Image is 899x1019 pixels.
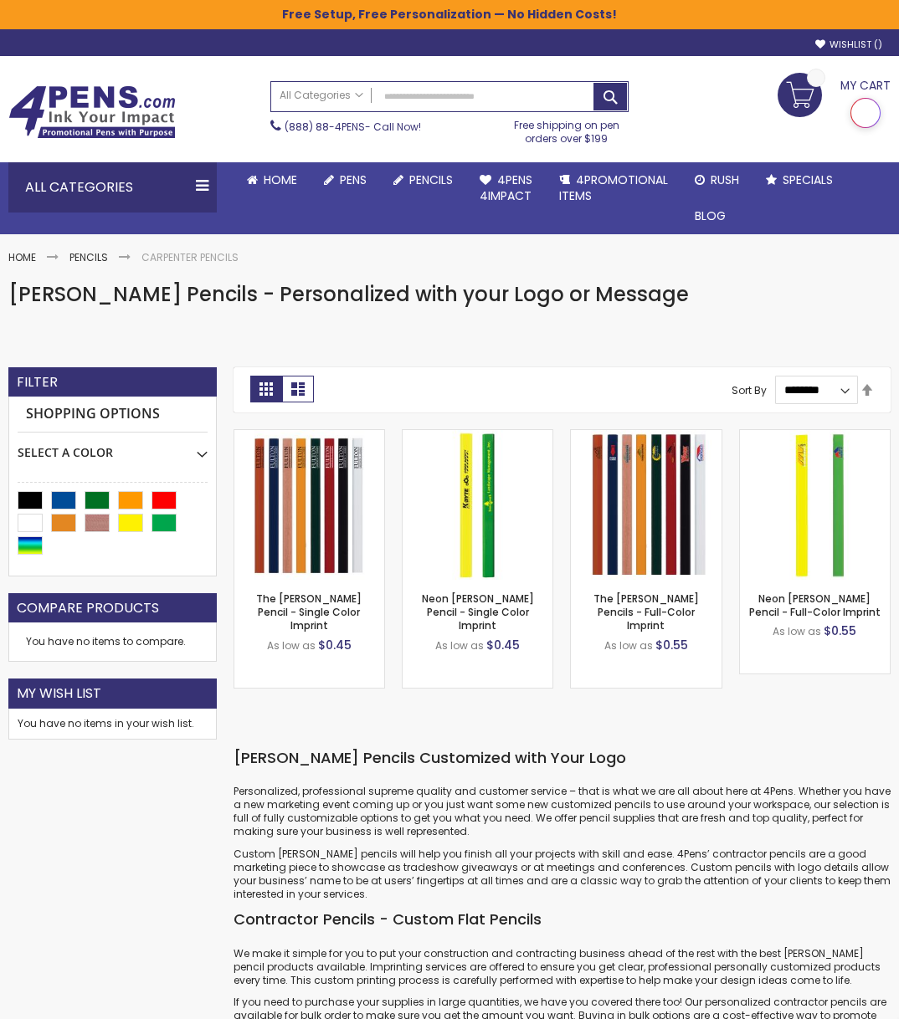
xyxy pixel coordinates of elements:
[711,172,739,188] span: Rush
[435,638,484,653] span: As low as
[593,591,699,632] a: The [PERSON_NAME] Pencils - Full-Color Imprint
[17,684,101,703] strong: My Wish List
[732,382,767,397] label: Sort By
[480,172,532,204] span: 4Pens 4impact
[250,376,282,402] strong: Grid
[753,162,846,198] a: Specials
[773,624,821,638] span: As low as
[267,638,316,653] span: As low as
[311,162,380,198] a: Pens
[69,250,108,264] a: Pencils
[505,112,629,146] div: Free shipping on pen orders over $199
[380,162,466,198] a: Pencils
[546,162,681,214] a: 4PROMOTIONALITEMS
[815,38,882,51] a: Wishlist
[8,162,217,213] div: All Categories
[403,429,552,443] a: Neon Carpenter Pencil - Single Color Imprint
[8,85,176,139] img: 4Pens Custom Pens and Promotional Products
[340,172,367,188] span: Pens
[655,637,688,653] span: $0.55
[234,162,311,198] a: Home
[8,622,217,662] div: You have no items to compare.
[17,599,159,617] strong: Compare Products
[234,430,384,580] img: The Carpenter Pencil - Single Color Imprint
[234,909,891,929] h3: Contractor Pencils - Custom Flat Pencils
[409,172,453,188] span: Pencils
[571,429,721,443] a: The Carpenter Pencils - Full-Color Imprint
[8,281,891,308] h1: [PERSON_NAME] Pencils - Personalized with your Logo or Message
[695,207,726,224] span: Blog
[422,591,534,632] a: Neon [PERSON_NAME] Pencil - Single Color Imprint
[8,250,36,264] a: Home
[256,591,362,632] a: The [PERSON_NAME] Pencil - Single Color Imprint
[403,430,552,580] img: Neon Carpenter Pencil - Single Color Imprint
[318,637,352,653] span: $0.45
[571,430,721,580] img: The Carpenter Pencils - Full-Color Imprint
[285,120,421,134] span: - Call Now!
[740,429,890,443] a: Neon Carpenter Pencil - Full-Color Imprint
[749,591,881,619] a: Neon [PERSON_NAME] Pencil - Full-Color Imprint
[234,785,891,839] p: Personalized, professional supreme quality and customer service – that is what we are all about h...
[234,748,891,768] h3: [PERSON_NAME] Pencils Customized with Your Logo
[18,433,208,461] div: Select A Color
[17,373,58,392] strong: Filter
[285,120,365,134] a: (888) 88-4PENS
[486,637,520,653] span: $0.45
[234,429,384,443] a: The Carpenter Pencil - Single Color Imprint
[280,89,363,102] span: All Categories
[271,82,372,110] a: All Categories
[18,397,208,433] strong: Shopping Options
[681,198,739,234] a: Blog
[466,162,546,214] a: 4Pens4impact
[234,847,891,902] p: Custom [PERSON_NAME] pencils will help you finish all your projects with skill and ease. 4Pens’ c...
[783,172,833,188] span: Specials
[141,250,239,264] strong: Carpenter Pencils
[559,172,668,204] span: 4PROMOTIONAL ITEMS
[234,947,891,988] p: We make it simple for you to put your construction and contracting business ahead of the rest wit...
[604,638,653,653] span: As low as
[681,162,753,198] a: Rush
[18,717,208,730] div: You have no items in your wish list.
[824,622,856,639] span: $0.55
[264,172,297,188] span: Home
[740,430,890,580] img: Neon Carpenter Pencil - Full-Color Imprint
